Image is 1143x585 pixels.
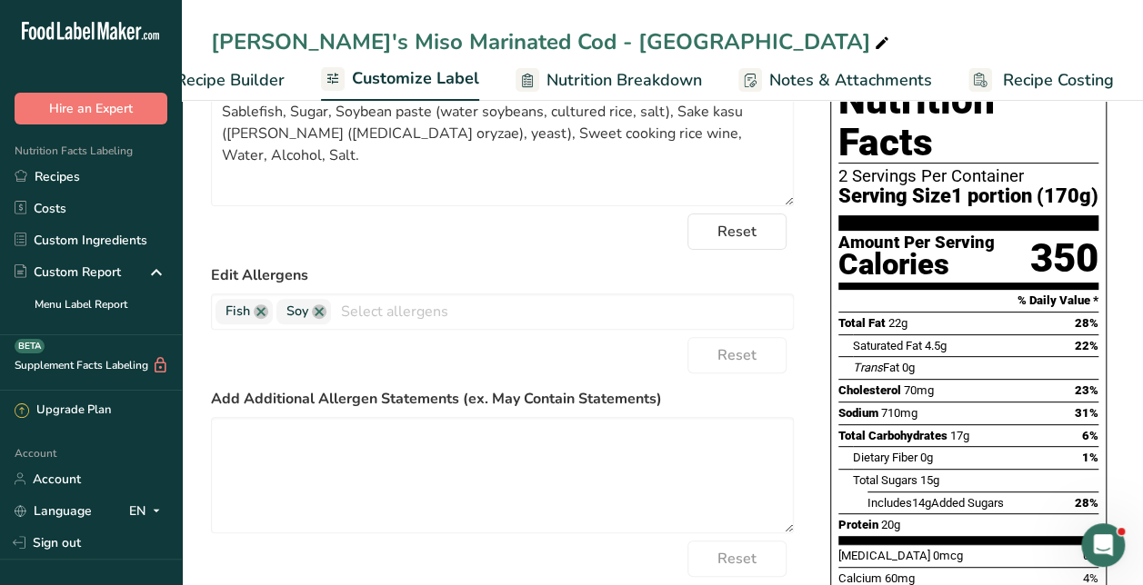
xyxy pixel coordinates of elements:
[968,60,1114,101] a: Recipe Costing
[1082,429,1098,442] span: 6%
[1075,383,1098,397] span: 23%
[1082,451,1098,464] span: 1%
[925,339,947,352] span: 4.5g
[1003,68,1114,93] span: Recipe Costing
[853,451,917,464] span: Dietary Fiber
[516,60,702,101] a: Nutrition Breakdown
[920,451,933,464] span: 0g
[738,60,932,101] a: Notes & Attachments
[853,361,899,374] span: Fat
[141,60,285,101] a: Recipe Builder
[1075,406,1098,420] span: 31%
[286,302,308,322] span: Soy
[211,25,893,58] div: [PERSON_NAME]'s Miso Marinated Cod - [GEOGRAPHIC_DATA]
[838,252,995,278] div: Calories
[888,316,907,330] span: 22g
[838,185,951,208] span: Serving Size
[1081,523,1125,567] iframe: Intercom live chat
[838,167,1098,185] div: 2 Servings Per Container
[838,316,886,330] span: Total Fat
[211,264,794,286] label: Edit Allergens
[881,518,900,531] span: 20g
[881,406,917,420] span: 710mg
[1075,316,1098,330] span: 28%
[352,66,479,91] span: Customize Label
[687,213,787,250] button: Reset
[15,402,111,420] div: Upgrade Plan
[226,302,250,322] span: Fish
[838,80,1098,164] h1: Nutrition Facts
[15,495,92,527] a: Language
[838,571,882,585] span: Calcium
[912,496,931,510] span: 14g
[717,548,757,570] span: Reset
[15,339,45,353] div: BETA
[838,406,878,420] span: Sodium
[838,383,901,397] span: Cholesterol
[211,388,794,410] label: Add Additional Allergen Statements (ex. May Contain Statements)
[885,571,915,585] span: 60mg
[129,500,167,521] div: EN
[902,361,915,374] span: 0g
[920,473,939,487] span: 15g
[175,68,285,93] span: Recipe Builder
[853,339,922,352] span: Saturated Fat
[15,263,121,282] div: Custom Report
[15,93,167,124] button: Hire an Expert
[933,549,963,562] span: 0mcg
[717,344,757,366] span: Reset
[331,297,793,325] input: Select allergens
[838,429,947,442] span: Total Carbohydrates
[687,337,787,373] button: Reset
[1075,339,1098,352] span: 22%
[838,549,930,562] span: [MEDICAL_DATA]
[687,540,787,577] button: Reset
[867,496,1004,510] span: Includes Added Sugars
[838,290,1098,312] section: % Daily Value *
[838,234,995,252] div: Amount Per Serving
[951,185,1098,208] span: 1 portion (170g)
[853,473,917,487] span: Total Sugars
[1075,496,1098,510] span: 28%
[1083,571,1098,585] span: 4%
[769,68,932,93] span: Notes & Attachments
[838,518,878,531] span: Protein
[1030,234,1098,283] div: 350
[904,383,934,397] span: 70mg
[546,68,702,93] span: Nutrition Breakdown
[321,58,479,102] a: Customize Label
[950,429,969,442] span: 17g
[717,221,757,243] span: Reset
[853,361,883,374] i: Trans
